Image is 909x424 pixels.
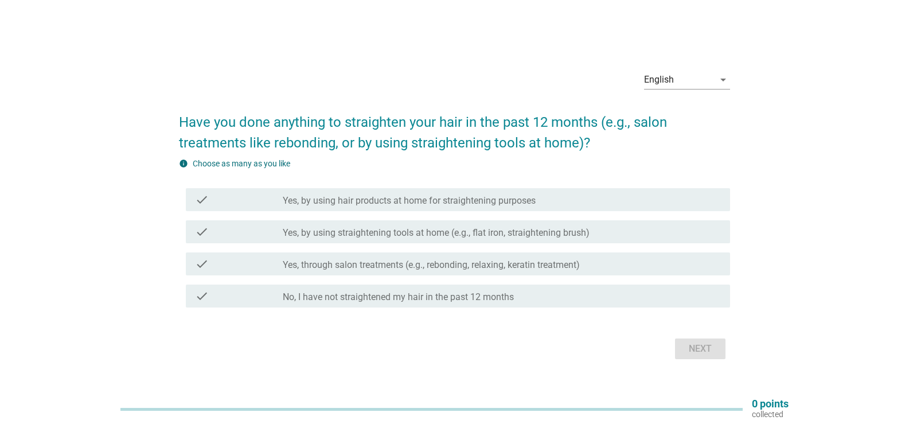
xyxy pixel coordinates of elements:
p: 0 points [752,399,789,409]
label: Yes, by using hair products at home for straightening purposes [283,195,536,207]
i: check [195,225,209,239]
i: check [195,257,209,271]
div: English [644,75,674,85]
label: No, I have not straightened my hair in the past 12 months [283,291,514,303]
i: arrow_drop_down [716,73,730,87]
i: check [195,289,209,303]
i: info [179,159,188,168]
p: collected [752,409,789,419]
label: Yes, by using straightening tools at home (e.g., flat iron, straightening brush) [283,227,590,239]
i: check [195,193,209,207]
label: Choose as many as you like [193,159,290,168]
label: Yes, through salon treatments (e.g., rebonding, relaxing, keratin treatment) [283,259,580,271]
h2: Have you done anything to straighten your hair in the past 12 months (e.g., salon treatments like... [179,100,730,153]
